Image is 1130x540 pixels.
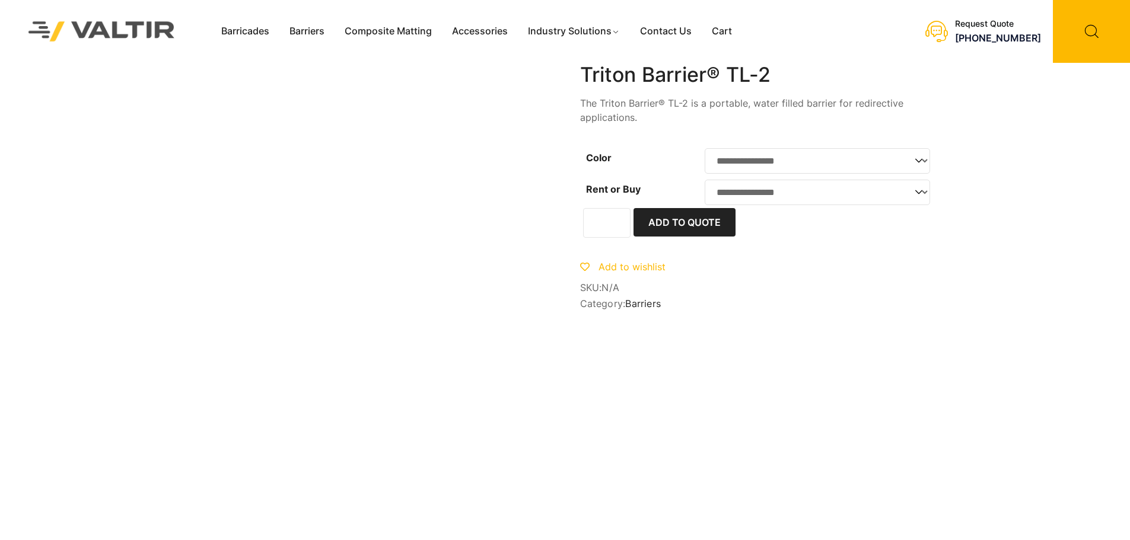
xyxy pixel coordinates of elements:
a: Barriers [625,298,661,309]
span: Category: [580,298,936,309]
div: Request Quote [955,19,1041,29]
label: Rent or Buy [586,183,641,195]
a: Contact Us [630,23,702,40]
span: SKU: [580,282,936,293]
img: Valtir Rentals [13,6,190,56]
a: [PHONE_NUMBER] [955,32,1041,44]
h1: Triton Barrier® TL-2 [580,63,936,87]
a: Industry Solutions [518,23,630,40]
p: The Triton Barrier® TL-2 is a portable, water filled barrier for redirective applications. [580,96,936,124]
a: Add to wishlist [580,261,666,273]
a: Barriers [279,23,335,40]
span: N/A [601,282,619,293]
a: Composite Matting [335,23,442,40]
input: Product quantity [583,208,631,238]
a: Accessories [442,23,518,40]
a: Cart [702,23,742,40]
button: Add to Quote [634,208,736,237]
span: Add to wishlist [599,261,666,273]
label: Color [586,152,612,164]
a: Barricades [211,23,279,40]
